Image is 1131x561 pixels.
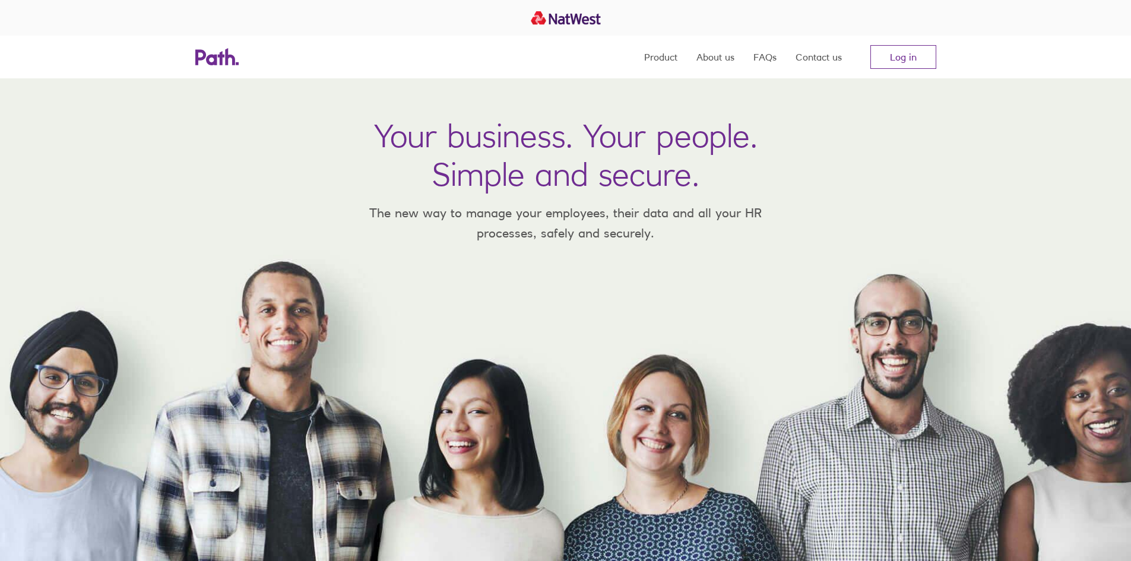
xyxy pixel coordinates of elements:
a: Log in [870,45,936,69]
a: FAQs [753,36,777,78]
p: The new way to manage your employees, their data and all your HR processes, safely and securely. [352,203,780,243]
h1: Your business. Your people. Simple and secure. [374,116,758,194]
a: Product [644,36,677,78]
a: Contact us [796,36,842,78]
a: About us [696,36,734,78]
